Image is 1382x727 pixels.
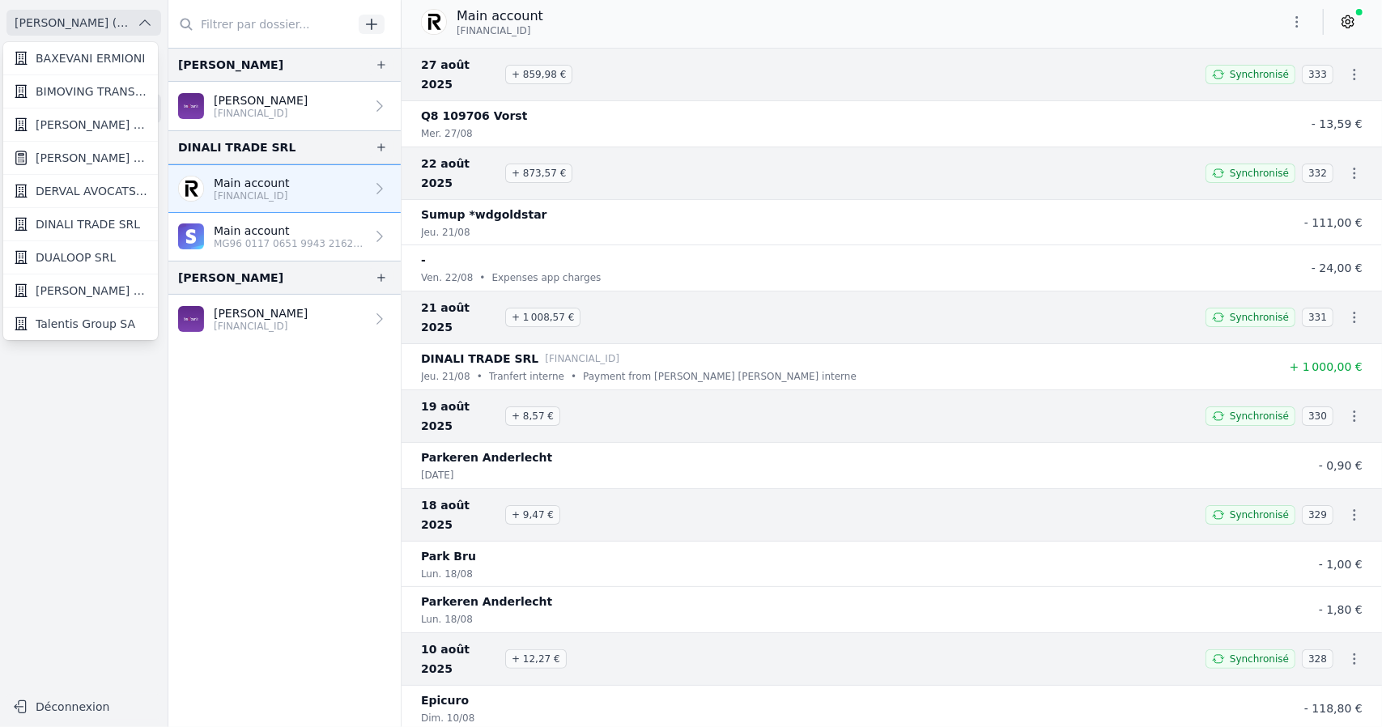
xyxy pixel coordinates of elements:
[36,249,116,266] span: DUALOOP SRL
[36,183,148,199] span: DERVAL AVOCATS SRL
[36,316,135,332] span: Talentis Group SA
[36,117,148,133] span: [PERSON_NAME] (Business)
[36,150,148,166] span: [PERSON_NAME] (Fiduciaire)
[36,83,148,100] span: BIMOVING TRANSPORT SPRL
[36,216,140,232] span: DINALI TRADE SRL
[36,283,148,299] span: [PERSON_NAME] SRL
[36,50,145,66] span: BAXEVANI ERMIONI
